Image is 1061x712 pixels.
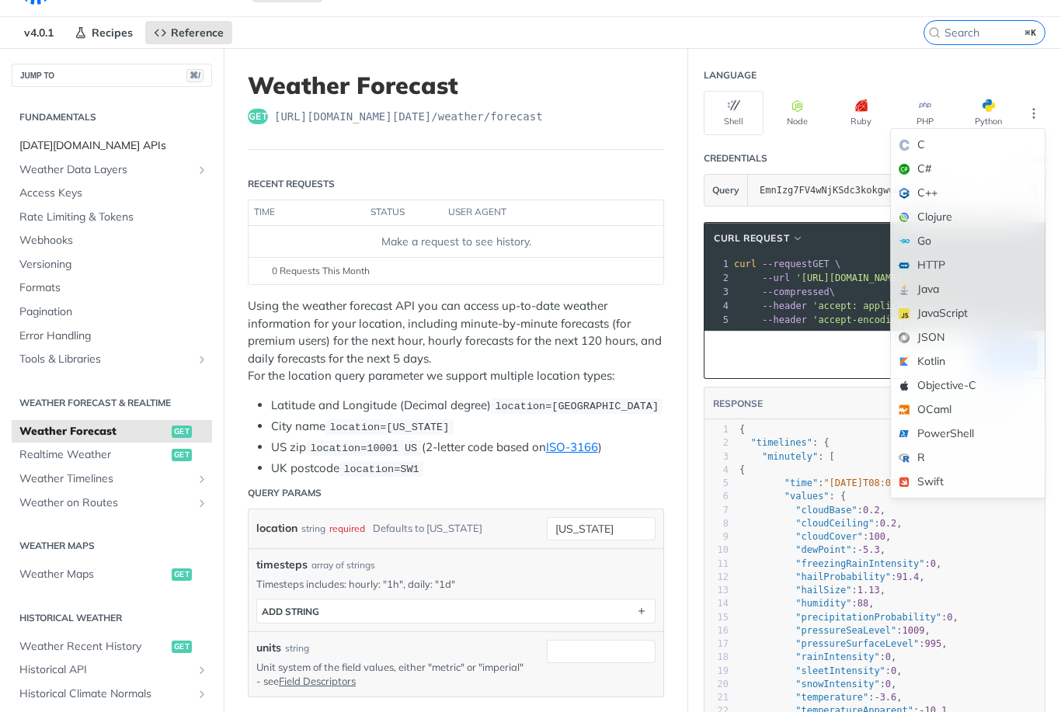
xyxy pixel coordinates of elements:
[12,682,212,706] a: Historical Climate NormalsShow subpages for Historical Climate Normals
[1022,102,1045,125] button: More Languages
[12,229,212,252] a: Webhooks
[19,424,168,439] span: Weather Forecast
[343,464,419,475] span: location=SW1
[739,612,958,623] span: : ,
[739,544,885,555] span: : ,
[734,259,757,269] span: curl
[924,638,941,649] span: 995
[947,612,952,623] span: 0
[958,91,1018,135] button: Python
[19,495,192,511] span: Weather on Routes
[762,314,807,325] span: --header
[795,625,896,636] span: "pressureSeaLevel"
[704,624,729,637] div: 16
[19,567,168,582] span: Weather Maps
[891,470,1045,494] div: Swift
[739,679,896,689] span: : ,
[739,531,891,542] span: : ,
[704,517,729,530] div: 8
[1021,25,1041,40] kbd: ⌘K
[891,422,1045,446] div: PowerShell
[12,635,212,658] a: Weather Recent Historyget
[19,639,168,655] span: Weather Recent History
[857,585,880,596] span: 1.13
[19,280,208,296] span: Formats
[19,233,208,248] span: Webhooks
[752,175,1024,206] input: apikey
[704,285,731,299] div: 3
[704,571,729,584] div: 12
[365,200,443,225] th: status
[734,300,964,311] span: \
[762,273,790,283] span: --url
[271,439,664,457] li: US zip (2-letter code based on )
[734,287,835,297] span: \
[196,688,208,700] button: Show subpages for Historical Climate Normals
[310,443,417,454] span: location=10001 US
[795,692,868,703] span: "temperature"
[795,585,851,596] span: "hailSize"
[739,638,947,649] span: : ,
[739,692,903,703] span: : ,
[271,397,664,415] li: Latitude and Longitude (Decimal degree)
[704,530,729,544] div: 9
[831,91,891,135] button: Ruby
[704,464,729,477] div: 4
[704,544,729,557] div: 10
[704,436,729,450] div: 2
[704,504,729,517] div: 7
[704,257,731,271] div: 1
[19,352,192,367] span: Tools & Libraries
[19,328,208,344] span: Error Handling
[863,505,880,516] span: 0.2
[704,68,757,82] div: Language
[495,401,659,412] span: location=[GEOGRAPHIC_DATA]
[714,231,789,245] span: cURL Request
[891,229,1045,253] div: Go
[704,584,729,597] div: 13
[279,675,356,687] a: Field Descriptors
[891,325,1045,349] div: JSON
[12,276,212,300] a: Formats
[704,691,729,704] div: 21
[12,182,212,205] a: Access Keys
[795,571,891,582] span: "hailProbability"
[895,91,955,135] button: PHP
[868,531,885,542] span: 100
[857,598,868,609] span: 88
[196,473,208,485] button: Show subpages for Weather Timelines
[704,490,729,503] div: 6
[248,297,664,385] p: Using the weather forecast API you can access up-to-date weather information for your location, i...
[762,451,818,462] span: "minutely"
[891,277,1045,301] div: Java
[795,544,851,555] span: "dewPoint"
[795,505,857,516] span: "cloudBase"
[795,612,941,623] span: "precipitationProbability"
[12,611,212,625] h2: Historical Weather
[712,396,764,412] button: RESPONSE
[739,505,885,516] span: : ,
[373,517,482,540] div: Defaults to [US_STATE]
[739,451,835,462] span: : [
[19,186,208,201] span: Access Keys
[546,439,598,454] a: ISO-3166
[874,692,879,703] span: -
[885,651,891,662] span: 0
[443,200,632,225] th: user agent
[704,477,729,490] div: 5
[12,491,212,515] a: Weather on RoutesShow subpages for Weather on Routes
[812,300,958,311] span: 'accept: application/json'
[891,253,1045,277] div: HTTP
[812,314,1014,325] span: 'accept-encoding: deflate, gzip, br'
[66,21,141,44] a: Recipes
[863,544,880,555] span: 5.3
[739,478,931,488] span: : ,
[19,257,208,273] span: Versioning
[896,571,919,582] span: 91.4
[186,69,204,82] span: ⌘/
[196,664,208,676] button: Show subpages for Historical API
[12,443,212,467] a: Realtime Weatherget
[857,544,863,555] span: -
[12,539,212,553] h2: Weather Maps
[271,418,664,436] li: City name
